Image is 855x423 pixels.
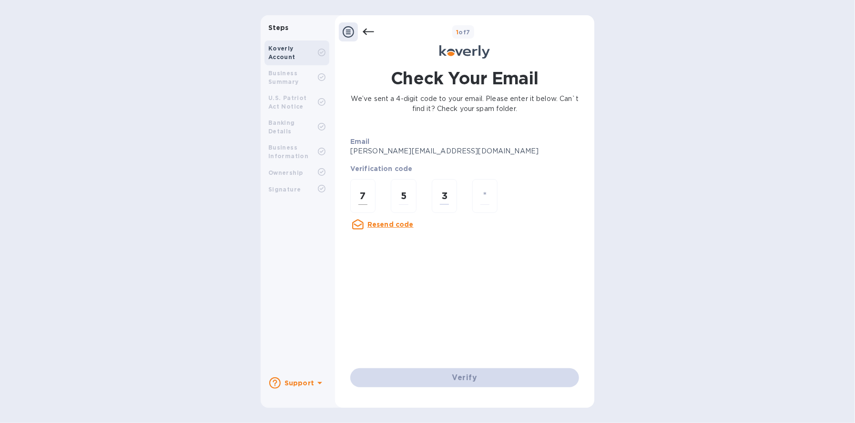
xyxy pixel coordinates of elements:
[268,119,295,135] b: Banking Details
[268,169,303,176] b: Ownership
[268,94,307,110] b: U.S. Patriot Act Notice
[268,186,301,193] b: Signature
[456,29,470,36] b: of 7
[350,138,370,145] b: Email
[391,66,539,90] h1: Check Your Email
[350,164,579,173] p: Verification code
[268,24,289,31] b: Steps
[268,45,295,60] b: Koverly Account
[456,29,458,36] span: 1
[367,221,414,228] u: Resend code
[350,94,579,114] p: We’ve sent a 4-digit code to your email. Please enter it below. Can`t find it? Check your spam fo...
[350,146,558,156] p: [PERSON_NAME][EMAIL_ADDRESS][DOMAIN_NAME]
[268,70,299,85] b: Business Summary
[285,379,314,387] b: Support
[268,144,308,160] b: Business Information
